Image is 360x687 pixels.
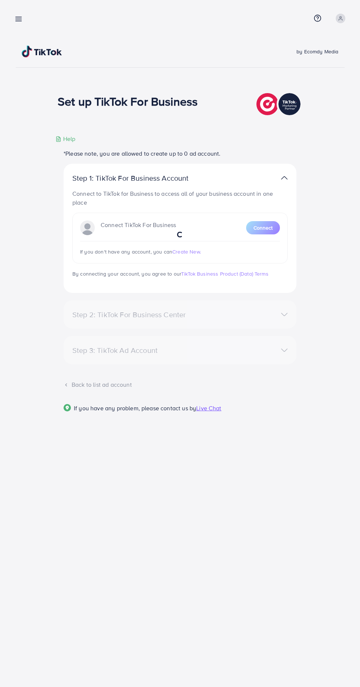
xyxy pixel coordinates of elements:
img: TikTok partner [256,91,302,117]
p: Step 1: TikTok For Business Account [72,174,212,183]
img: TikTok partner [281,173,288,183]
span: If you have any problem, please contact us by [74,404,196,412]
img: TikTok [22,46,62,57]
div: Back to list ad account [64,380,296,389]
p: *Please note, you are allowed to create up to 0 ad account. [64,149,296,158]
span: by Ecomdy Media [296,48,338,55]
h1: Set up TikTok For Business [58,94,198,108]
div: Help [55,135,76,143]
img: Popup guide [64,404,71,411]
span: Live Chat [196,404,221,412]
